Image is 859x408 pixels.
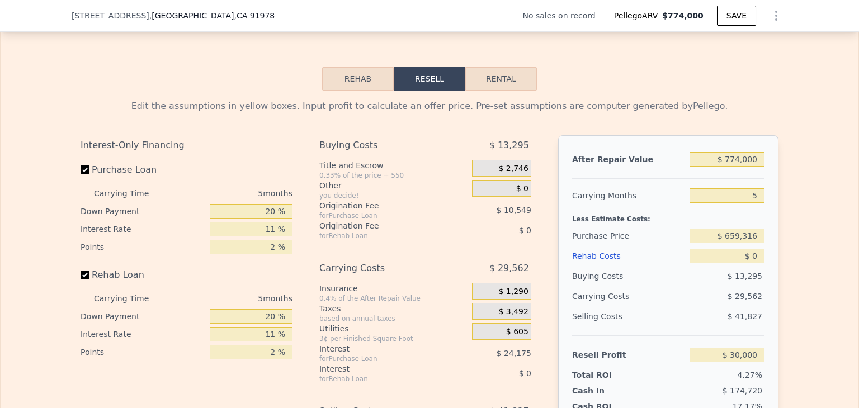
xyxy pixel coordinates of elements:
div: Other [319,180,468,191]
div: Interest Rate [81,325,205,343]
span: $ 13,295 [728,272,762,281]
span: $ 10,549 [497,206,531,215]
div: Resell Profit [572,345,685,365]
div: for Rehab Loan [319,231,444,240]
div: Carrying Months [572,186,685,206]
div: No sales on record [522,10,604,21]
div: you decide! [319,191,468,200]
div: Points [81,238,205,256]
span: $ 2,746 [498,164,528,174]
button: Rehab [322,67,394,91]
input: Purchase Loan [81,165,89,174]
div: Utilities [319,323,468,334]
button: Resell [394,67,465,91]
label: Purchase Loan [81,160,205,180]
div: 3¢ per Finished Square Foot [319,334,468,343]
div: Carrying Time [94,184,167,202]
div: Edit the assumptions in yellow boxes. Input profit to calculate an offer price. Pre-set assumptio... [81,99,778,113]
div: Selling Costs [572,306,685,326]
button: Rental [465,67,537,91]
div: Cash In [572,385,642,396]
div: Buying Costs [319,135,444,155]
div: Carrying Time [94,290,167,307]
span: , CA 91978 [234,11,275,20]
span: $ 605 [506,327,528,337]
div: Points [81,343,205,361]
div: 5 months [171,290,292,307]
span: $ 3,492 [498,307,528,317]
span: , [GEOGRAPHIC_DATA] [149,10,275,21]
span: $ 1,290 [498,287,528,297]
div: Taxes [319,303,468,314]
span: $ 13,295 [489,135,529,155]
div: 0.33% of the price + 550 [319,171,468,180]
span: $ 174,720 [723,386,762,395]
input: Rehab Loan [81,271,89,279]
div: for Purchase Loan [319,211,444,220]
div: Origination Fee [319,200,444,211]
span: $774,000 [662,11,704,20]
div: Insurance [319,283,468,294]
div: Interest Rate [81,220,205,238]
label: Rehab Loan [81,265,205,285]
div: for Rehab Loan [319,374,444,383]
button: Show Options [765,4,787,27]
div: Down Payment [81,307,205,325]
span: $ 0 [519,369,531,378]
div: Down Payment [81,202,205,220]
div: Purchase Price [572,226,685,246]
div: Buying Costs [572,266,685,286]
div: based on annual taxes [319,314,468,323]
div: for Purchase Loan [319,354,444,363]
span: $ 29,562 [489,258,529,278]
span: Pellego ARV [614,10,663,21]
span: $ 0 [519,226,531,235]
div: Carrying Costs [319,258,444,278]
div: Origination Fee [319,220,444,231]
div: 5 months [171,184,292,202]
div: Less Estimate Costs: [572,206,764,226]
div: Interest [319,343,444,354]
div: 0.4% of the After Repair Value [319,294,468,303]
div: Title and Escrow [319,160,468,171]
span: [STREET_ADDRESS] [72,10,149,21]
span: $ 29,562 [728,292,762,301]
button: SAVE [717,6,756,26]
span: $ 24,175 [497,349,531,358]
span: $ 0 [516,184,528,194]
div: Interest-Only Financing [81,135,292,155]
div: Interest [319,363,444,374]
span: 4.27% [738,371,762,379]
div: Total ROI [572,369,642,381]
span: $ 41,827 [728,312,762,321]
div: Carrying Costs [572,286,642,306]
div: After Repair Value [572,149,685,169]
div: Rehab Costs [572,246,685,266]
